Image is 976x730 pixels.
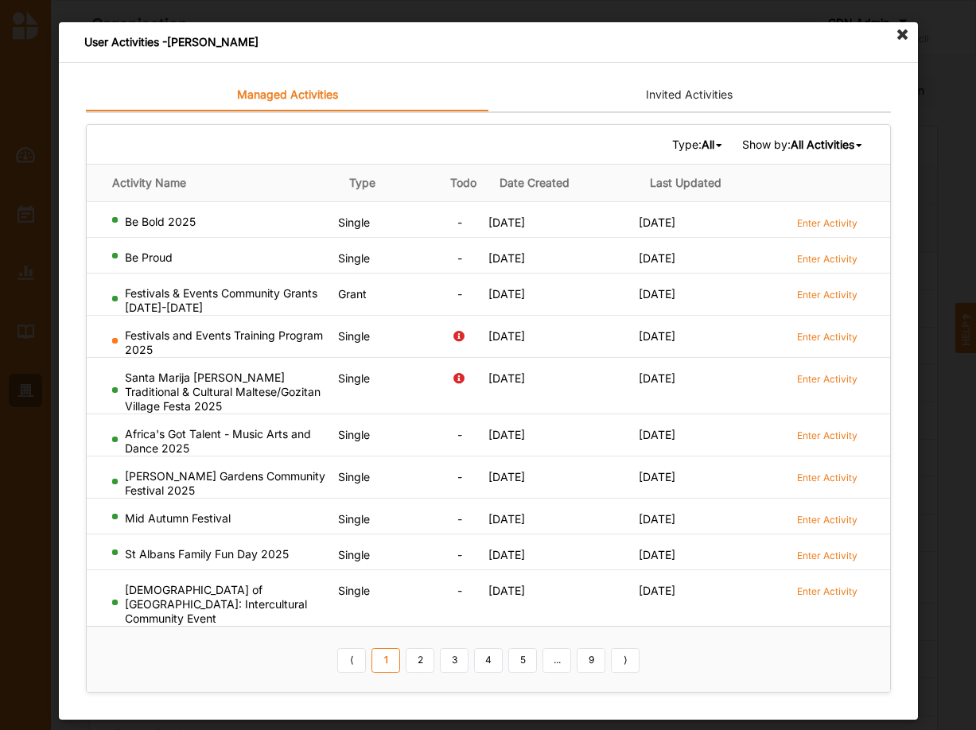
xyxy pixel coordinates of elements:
[488,470,525,483] span: [DATE]
[639,512,675,526] span: [DATE]
[59,22,918,63] div: User Activities - [PERSON_NAME]
[639,329,675,343] span: [DATE]
[488,512,525,526] span: [DATE]
[741,137,864,151] span: Show by:
[796,216,857,230] label: Enter Activity
[577,648,605,674] a: 9
[488,548,525,561] span: [DATE]
[488,251,525,265] span: [DATE]
[488,164,639,201] th: Date Created
[337,648,366,674] a: Previous item
[112,583,332,626] div: [DEMOGRAPHIC_DATA] of [GEOGRAPHIC_DATA]: Intercultural Community Event
[112,328,332,357] div: Festivals and Events Training Program 2025
[639,216,675,229] span: [DATE]
[671,137,724,151] span: Type:
[337,584,369,597] span: Single
[488,216,525,229] span: [DATE]
[639,251,675,265] span: [DATE]
[457,512,462,526] span: -
[488,80,891,111] a: Invited Activities
[701,138,714,151] b: All
[796,330,857,344] label: Enter Activity
[639,371,675,385] span: [DATE]
[334,646,642,673] div: Pagination Navigation
[474,648,503,674] a: 4
[457,287,462,301] span: -
[337,329,369,343] span: Single
[488,371,525,385] span: [DATE]
[639,470,675,483] span: [DATE]
[508,648,537,674] a: 5
[796,549,857,562] label: Enter Activity
[437,164,488,201] th: Todo
[457,251,462,265] span: -
[542,648,571,674] a: ...
[457,428,462,441] span: -
[796,469,857,484] a: Enter Activity
[488,287,525,301] span: [DATE]
[337,548,369,561] span: Single
[796,584,857,598] label: Enter Activity
[796,511,857,526] a: Enter Activity
[86,80,488,111] a: Managed Activities
[611,648,640,674] a: Next item
[87,164,338,201] th: Activity Name
[796,215,857,230] a: Enter Activity
[371,648,400,674] a: 1
[406,648,434,674] a: 2
[796,252,857,266] label: Enter Activity
[796,429,857,442] label: Enter Activity
[337,216,369,229] span: Single
[639,548,675,561] span: [DATE]
[488,329,525,343] span: [DATE]
[796,286,857,301] a: Enter Activity
[639,584,675,597] span: [DATE]
[112,427,332,456] div: Africa's Got Talent - Music Arts and Dance 2025
[796,371,857,386] a: Enter Activity
[796,427,857,442] a: Enter Activity
[639,164,789,201] th: Last Updated
[488,584,525,597] span: [DATE]
[796,372,857,386] label: Enter Activity
[796,250,857,266] a: Enter Activity
[337,164,437,201] th: Type
[112,547,332,561] div: St Albans Family Fun Day 2025
[337,251,369,265] span: Single
[112,469,332,498] div: [PERSON_NAME] Gardens Community Festival 2025
[112,250,332,265] div: Be Proud
[337,287,366,301] span: Grant
[457,470,462,483] span: -
[457,584,462,597] span: -
[639,428,675,441] span: [DATE]
[337,470,369,483] span: Single
[796,288,857,301] label: Enter Activity
[337,371,369,385] span: Single
[112,511,332,526] div: Mid Autumn Festival
[796,471,857,484] label: Enter Activity
[796,547,857,562] a: Enter Activity
[457,548,462,561] span: -
[440,648,469,674] a: 3
[796,513,857,526] label: Enter Activity
[112,215,332,229] div: Be Bold 2025
[112,286,332,315] div: Festivals & Events Community Grants [DATE]-[DATE]
[639,287,675,301] span: [DATE]
[457,216,462,229] span: -
[790,138,854,151] b: All Activities
[337,512,369,526] span: Single
[488,428,525,441] span: [DATE]
[796,583,857,598] a: Enter Activity
[796,328,857,344] a: Enter Activity
[112,371,332,414] div: Santa Marija [PERSON_NAME] Traditional & Cultural Maltese/Gozitan Village Festa 2025
[337,428,369,441] span: Single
